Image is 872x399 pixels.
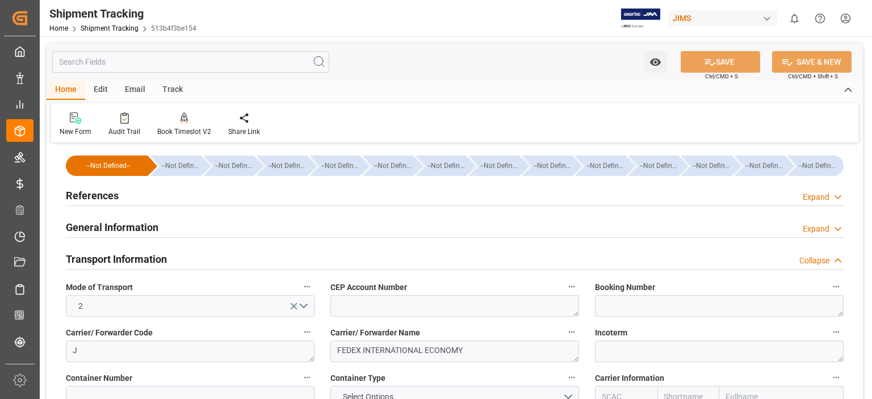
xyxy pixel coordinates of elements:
div: New Form [60,127,91,137]
div: --Not Defined-- [735,156,785,176]
div: JIMS [668,10,777,27]
button: CEP Account Number [564,279,579,294]
div: --Not Defined-- [257,156,307,176]
div: --Not Defined-- [268,156,307,176]
button: Container Type [564,370,579,385]
div: --Not Defined-- [310,156,360,176]
textarea: FEDEX INTERNATIONAL ECONOMY [330,341,579,362]
button: show 0 new notifications [782,6,807,31]
div: --Not Defined-- [480,156,519,176]
div: --Not Defined-- [427,156,467,176]
span: Carrier/ Forwarder Code [66,327,153,339]
div: --Not Defined-- [321,156,360,176]
textarea: J [66,341,315,362]
div: --Not Defined-- [150,156,201,176]
span: Incoterm [595,327,627,339]
button: Mode of Transport [300,279,315,294]
div: --Not Defined-- [522,156,573,176]
div: --Not Defined-- [681,156,732,176]
span: Ctrl/CMD + Shift + S [788,72,838,81]
span: Ctrl/CMD + S [705,72,738,81]
div: Collapse [799,255,829,267]
span: Carrier Information [595,372,664,384]
button: Help Center [807,6,833,31]
div: --Not Defined-- [66,156,148,176]
span: Carrier/ Forwarder Name [330,327,420,339]
div: Expand [803,191,829,203]
div: Edit [85,81,116,100]
div: Shipment Tracking [49,5,196,22]
a: Shipment Tracking [81,24,139,32]
button: Incoterm [829,325,844,339]
button: JIMS [668,7,782,29]
div: Home [47,81,85,100]
a: Home [49,24,68,32]
button: open menu [644,51,667,73]
button: Container Number [300,370,315,385]
h2: Transport Information [66,251,167,267]
div: --Not Defined-- [628,156,679,176]
div: Book Timeslot V2 [157,127,211,137]
div: --Not Defined-- [77,156,140,176]
div: --Not Defined-- [799,156,838,176]
div: --Not Defined-- [787,156,844,176]
button: open menu [66,295,315,317]
span: Container Type [330,372,385,384]
div: --Not Defined-- [162,156,201,176]
div: --Not Defined-- [204,156,254,176]
img: Exertis%20JAM%20-%20Email%20Logo.jpg_1722504956.jpg [621,9,660,28]
div: --Not Defined-- [215,156,254,176]
div: --Not Defined-- [746,156,785,176]
button: SAVE [681,51,760,73]
div: --Not Defined-- [534,156,573,176]
div: --Not Defined-- [416,156,467,176]
h2: General Information [66,220,158,235]
div: Email [116,81,154,100]
div: --Not Defined-- [363,156,413,176]
div: --Not Defined-- [575,156,626,176]
span: CEP Account Number [330,282,407,293]
button: Booking Number [829,279,844,294]
div: --Not Defined-- [374,156,413,176]
div: --Not Defined-- [469,156,519,176]
div: --Not Defined-- [586,156,626,176]
button: Carrier/ Forwarder Code [300,325,315,339]
input: Search Fields [52,51,329,73]
div: Expand [803,223,829,235]
div: Share Link [228,127,260,137]
span: 2 [73,300,89,312]
span: Mode of Transport [66,282,133,293]
span: Booking Number [595,282,655,293]
button: Carrier/ Forwarder Name [564,325,579,339]
div: --Not Defined-- [693,156,732,176]
div: Audit Trail [108,127,140,137]
div: --Not Defined-- [640,156,679,176]
span: Container Number [66,372,132,384]
div: Track [154,81,191,100]
button: SAVE & NEW [772,51,852,73]
button: Carrier Information [829,370,844,385]
h2: References [66,188,119,203]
